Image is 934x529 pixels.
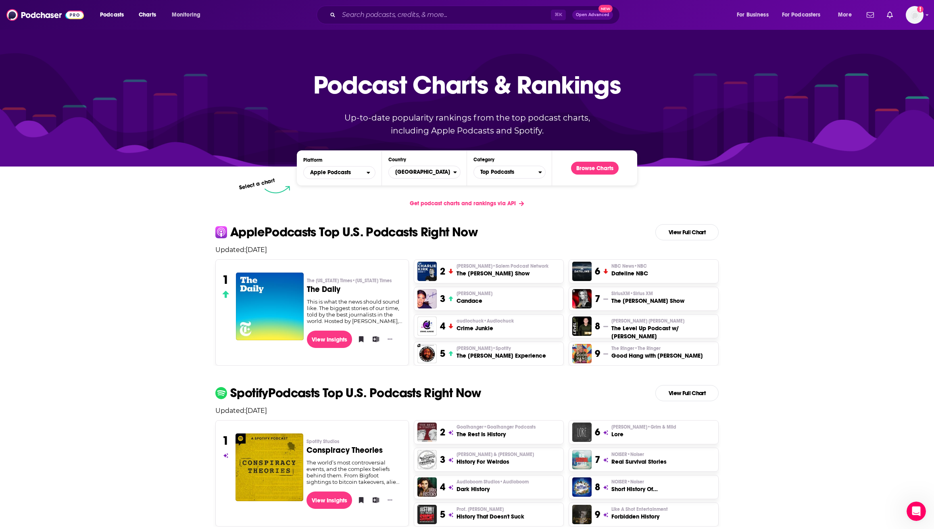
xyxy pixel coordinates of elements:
span: [PERSON_NAME] [611,424,676,430]
p: Audioboom Studios • Audioboom [457,479,529,485]
a: The Charlie Kirk Show [417,262,437,281]
button: open menu [832,8,862,21]
h3: 8 [595,320,600,332]
div: Search podcasts, credits, & more... [324,6,628,24]
a: Goalhanger•Goalhanger PodcastsThe Rest Is History [457,424,536,438]
span: • Audiochuck [484,318,514,324]
img: Forbidden History [572,505,592,524]
img: apple Icon [215,226,227,238]
span: Like A Shot Entertainment [611,506,668,512]
a: View Insights [306,492,352,509]
button: open menu [303,166,375,179]
a: [PERSON_NAME]•Grim & MildLore [611,424,676,438]
img: User Profile [906,6,924,24]
h3: Lore [611,430,676,438]
a: Lore [572,423,592,442]
span: Apple Podcasts [310,170,351,175]
img: Short History Of... [572,477,592,497]
a: The Joe Rogan Experience [417,344,437,363]
button: Browse Charts [571,162,619,175]
a: Show notifications dropdown [863,8,877,22]
span: [PERSON_NAME] [457,290,492,297]
img: Candace [417,289,437,308]
button: open menu [94,8,134,21]
button: Add to List [370,333,378,345]
a: Spotify StudiosConspiracy Theories [306,438,402,459]
span: • Spotify [492,346,511,351]
svg: Add a profile image [917,6,924,12]
a: [PERSON_NAME]•SpotifyThe [PERSON_NAME] Experience [457,345,546,360]
a: View Full Chart [655,224,719,240]
h3: 1 [222,273,229,287]
h3: Forbidden History [611,512,668,521]
button: Open AdvancedNew [572,10,613,20]
span: Goalhanger [457,424,536,430]
span: NBC News [611,263,647,269]
p: Updated: [DATE] [209,246,725,254]
h3: 3 [440,293,445,305]
span: Prof. [PERSON_NAME] [457,506,504,512]
p: The New York Times • New York Times [307,277,402,284]
img: History That Doesn't Suck [417,505,437,524]
span: For Business [737,9,769,21]
span: • Goalhanger Podcasts [484,424,536,430]
a: Like A Shot EntertainmentForbidden History [611,506,668,521]
span: Get podcast charts and rankings via API [410,200,516,207]
p: Aaron Mahnke • Grim & Mild [611,424,676,430]
p: The Ringer • The Ringer [611,345,703,352]
a: The [US_STATE] Times•[US_STATE] TimesThe Daily [307,277,402,298]
h3: 6 [595,426,600,438]
a: View Insights [307,331,352,348]
span: Monitoring [172,9,200,21]
p: Select a chart [238,177,275,191]
h3: Short History Of... [611,485,658,493]
span: • [US_STATE] Times [352,278,392,283]
h3: History That Doesn't Suck [457,512,524,521]
h3: Candace [457,297,492,305]
span: Open Advanced [576,13,609,17]
img: Conspiracy Theories [236,433,303,501]
p: Podcast Charts & Rankings [313,58,621,111]
span: • Noiser [627,479,644,485]
a: Charts [133,8,161,21]
h3: 5 [440,348,445,360]
span: • Audioboom [500,479,529,485]
button: Categories [473,166,546,179]
a: Dateline NBC [572,262,592,281]
a: Audioboom Studios•AudioboomDark History [457,479,529,493]
img: History For Weirdos [417,450,437,469]
a: audiochuck•AudiochuckCrime Junkie [457,318,514,332]
span: [PERSON_NAME] [PERSON_NAME] [611,318,684,324]
a: Prof. [PERSON_NAME]History That Doesn't Suck [457,506,524,521]
p: Spotify Podcasts Top U.S. Podcasts Right Now [230,387,481,400]
h3: History For Weirdos [457,458,534,466]
p: Updated: [DATE] [209,407,725,414]
img: Podchaser - Follow, Share and Rate Podcasts [6,7,84,23]
input: Search podcasts, credits, & more... [339,8,551,21]
a: The Ringer•The RingerGood Hang with [PERSON_NAME] [611,345,703,360]
button: Bookmark Podcast [355,494,363,506]
img: Real Survival Stories [572,450,592,469]
img: Good Hang with Amy Poehler [572,344,592,363]
a: Dark History [417,477,437,497]
span: • The Ringer [634,346,661,351]
img: spotify Icon [215,387,227,399]
span: audiochuck [457,318,514,324]
p: Goalhanger • Goalhanger Podcasts [457,424,536,430]
span: The [US_STATE] Times [307,277,392,284]
button: Countries [388,166,461,179]
h3: Dark History [457,485,529,493]
a: SiriusXM•Sirius XMThe [PERSON_NAME] Show [611,290,684,305]
p: NBC News • NBC [611,263,648,269]
h3: Good Hang with [PERSON_NAME] [611,352,703,360]
a: The Megyn Kelly Show [572,289,592,308]
span: For Podcasters [782,9,821,21]
span: • NBC [634,263,647,269]
img: Crime Junkie [417,317,437,336]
